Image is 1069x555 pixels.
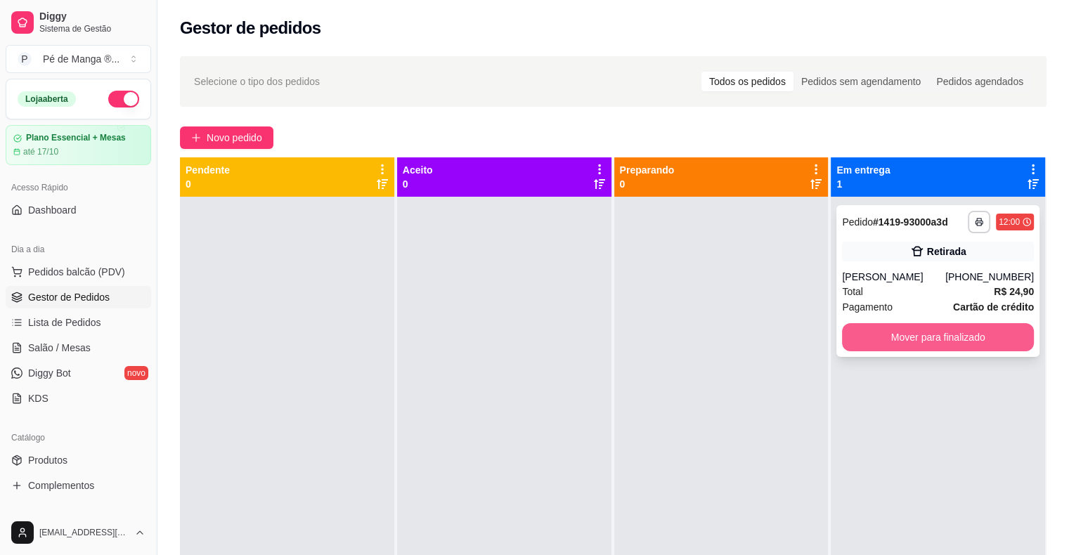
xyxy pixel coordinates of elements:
[6,45,151,73] button: Select a team
[994,286,1034,297] strong: R$ 24,90
[191,133,201,143] span: plus
[403,163,433,177] p: Aceito
[842,270,945,284] div: [PERSON_NAME]
[6,125,151,165] a: Plano Essencial + Mesasaté 17/10
[186,177,230,191] p: 0
[28,315,101,329] span: Lista de Pedidos
[43,52,119,66] div: Pé de Manga ® ...
[6,311,151,334] a: Lista de Pedidos
[842,284,863,299] span: Total
[28,265,125,279] span: Pedidos balcão (PDV)
[6,286,151,308] a: Gestor de Pedidos
[28,341,91,355] span: Salão / Mesas
[6,426,151,449] div: Catálogo
[23,146,58,157] article: até 17/10
[836,163,890,177] p: Em entrega
[842,323,1034,351] button: Mover para finalizado
[620,177,675,191] p: 0
[28,290,110,304] span: Gestor de Pedidos
[6,238,151,261] div: Dia a dia
[28,453,67,467] span: Produtos
[26,133,126,143] article: Plano Essencial + Mesas
[6,176,151,199] div: Acesso Rápido
[793,72,928,91] div: Pedidos sem agendamento
[194,74,320,89] span: Selecione o tipo dos pedidos
[842,299,893,315] span: Pagamento
[207,130,262,145] span: Novo pedido
[180,17,321,39] h2: Gestor de pedidos
[6,261,151,283] button: Pedidos balcão (PDV)
[6,362,151,384] a: Diggy Botnovo
[28,366,71,380] span: Diggy Bot
[945,270,1034,284] div: [PHONE_NUMBER]
[39,527,129,538] span: [EMAIL_ADDRESS][DOMAIN_NAME]
[953,301,1034,313] strong: Cartão de crédito
[928,72,1031,91] div: Pedidos agendados
[6,6,151,39] a: DiggySistema de Gestão
[999,216,1020,228] div: 12:00
[6,474,151,497] a: Complementos
[18,91,76,107] div: Loja aberta
[842,216,873,228] span: Pedido
[701,72,793,91] div: Todos os pedidos
[6,387,151,410] a: KDS
[39,23,145,34] span: Sistema de Gestão
[6,449,151,471] a: Produtos
[836,177,890,191] p: 1
[108,91,139,107] button: Alterar Status
[6,199,151,221] a: Dashboard
[873,216,948,228] strong: # 1419-93000a3d
[28,478,94,492] span: Complementos
[18,52,32,66] span: P
[28,391,48,405] span: KDS
[186,163,230,177] p: Pendente
[6,516,151,549] button: [EMAIL_ADDRESS][DOMAIN_NAME]
[6,337,151,359] a: Salão / Mesas
[180,126,273,149] button: Novo pedido
[28,203,77,217] span: Dashboard
[927,244,966,259] div: Retirada
[620,163,675,177] p: Preparando
[39,11,145,23] span: Diggy
[403,177,433,191] p: 0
